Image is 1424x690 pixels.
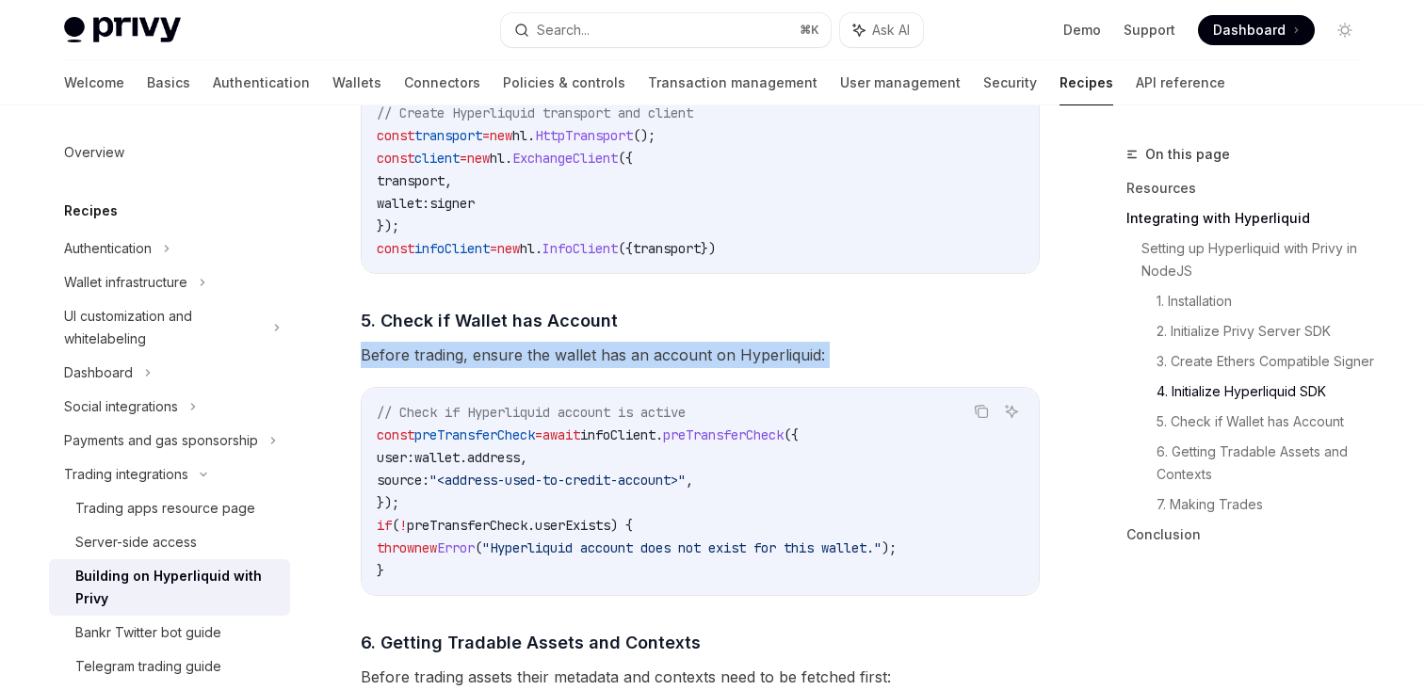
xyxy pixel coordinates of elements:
span: }); [377,494,399,511]
span: . [535,240,542,257]
a: Basics [147,60,190,105]
a: Resources [1126,173,1375,203]
span: Before trading assets their metadata and contexts need to be fetched first: [361,664,1040,690]
span: (); [633,127,655,144]
div: Wallet infrastructure [64,271,187,294]
span: wallet: [377,195,429,212]
div: Trading apps resource page [75,497,255,520]
a: Security [983,60,1037,105]
span: = [535,426,542,443]
span: if [377,517,392,534]
span: ( [475,539,482,556]
span: ) { [610,517,633,534]
span: . [527,127,535,144]
span: const [377,150,414,167]
span: Before trading, ensure the wallet has an account on Hyperliquid: [361,342,1040,368]
span: // Create Hyperliquid transport and client [377,104,693,121]
span: InfoClient [542,240,618,257]
div: Authentication [64,237,152,260]
span: ! [399,517,407,534]
span: . [505,150,512,167]
a: Support [1124,21,1175,40]
span: address [467,449,520,466]
span: . [655,426,663,443]
button: Toggle dark mode [1330,15,1360,45]
span: new [490,127,512,144]
span: ({ [618,150,633,167]
a: API reference [1136,60,1225,105]
span: const [377,426,414,443]
span: ⌘ K [800,23,819,38]
a: Building on Hyperliquid with Privy [49,559,290,616]
a: Setting up Hyperliquid with Privy in NodeJS [1141,233,1375,286]
a: 1. Installation [1157,286,1375,316]
span: infoClient [414,240,490,257]
span: preTransferCheck [407,517,527,534]
span: "<address-used-to-credit-account>" [429,472,686,489]
span: hl [520,240,535,257]
div: Trading integrations [64,463,188,486]
span: client [414,150,460,167]
button: Ask AI [840,13,923,47]
span: preTransferCheck [414,426,535,443]
span: new [497,240,520,257]
span: 5. Check if Wallet has Account [361,308,618,333]
a: 7. Making Trades [1157,489,1375,520]
a: Policies & controls [503,60,625,105]
button: Ask AI [999,399,1024,424]
div: Bankr Twitter bot guide [75,621,221,644]
a: 6. Getting Tradable Assets and Contexts [1157,437,1375,489]
span: wallet [414,449,460,466]
span: Error [437,539,475,556]
a: Transaction management [648,60,817,105]
a: Overview [49,136,290,169]
span: , [686,472,693,489]
span: ExchangeClient [512,150,618,167]
a: Conclusion [1126,520,1375,550]
span: new [467,150,490,167]
a: Demo [1063,21,1101,40]
span: infoClient [580,426,655,443]
a: 4. Initialize Hyperliquid SDK [1157,377,1375,407]
span: }); [377,217,399,234]
a: 2. Initialize Privy Server SDK [1157,316,1375,346]
a: Dashboard [1198,15,1315,45]
a: Welcome [64,60,124,105]
a: Wallets [332,60,381,105]
div: Social integrations [64,395,178,418]
span: source: [377,472,429,489]
h5: Recipes [64,200,118,222]
span: new [414,539,437,556]
span: user: [377,449,414,466]
a: Recipes [1060,60,1113,105]
span: throw [377,539,414,556]
a: Telegram trading guide [49,650,290,683]
div: Server-side access [75,531,197,554]
span: . [460,449,467,466]
a: Authentication [213,60,310,105]
span: HttpTransport [535,127,633,144]
span: 6. Getting Tradable Assets and Contexts [361,630,701,655]
a: Integrating with Hyperliquid [1126,203,1375,233]
span: , [445,172,452,189]
img: light logo [64,17,181,43]
span: const [377,240,414,257]
span: "Hyperliquid account does not exist for this wallet." [482,539,882,556]
span: ({ [618,240,633,257]
button: Copy the contents from the code block [969,399,994,424]
div: Dashboard [64,361,133,384]
a: User management [840,60,961,105]
span: hl [490,150,505,167]
span: Dashboard [1213,21,1286,40]
div: Search... [537,19,590,41]
span: ({ [784,426,799,443]
span: // Check if Hyperliquid account is active [377,404,686,421]
span: Ask AI [872,21,910,40]
span: ( [392,517,399,534]
span: transport [414,127,482,144]
span: = [460,150,467,167]
a: Server-side access [49,525,290,559]
span: ); [882,539,897,556]
div: UI customization and whitelabeling [64,305,262,350]
button: Search...⌘K [501,13,831,47]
